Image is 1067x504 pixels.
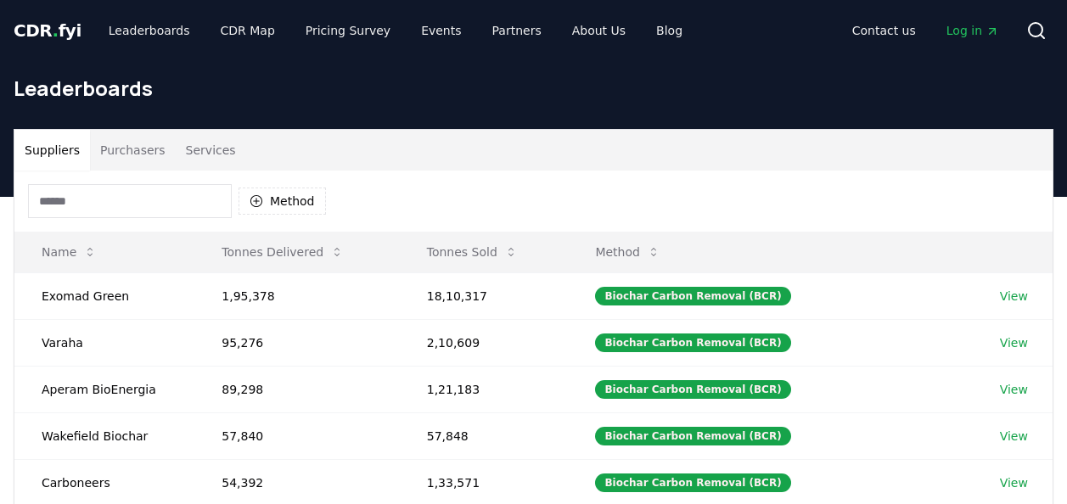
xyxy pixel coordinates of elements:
td: 95,276 [194,319,399,366]
a: View [1000,334,1028,351]
button: Purchasers [90,130,176,171]
button: Method [239,188,326,215]
button: Tonnes Delivered [208,235,357,269]
a: View [1000,381,1028,398]
a: Pricing Survey [292,15,404,46]
button: Name [28,235,110,269]
button: Services [176,130,246,171]
a: CDR.fyi [14,19,81,42]
div: Biochar Carbon Removal (BCR) [595,287,790,305]
div: Biochar Carbon Removal (BCR) [595,473,790,492]
td: Varaha [14,319,194,366]
td: 57,840 [194,412,399,459]
a: Blog [643,15,696,46]
button: Tonnes Sold [413,235,531,269]
span: CDR fyi [14,20,81,41]
button: Suppliers [14,130,90,171]
a: View [1000,428,1028,445]
div: Biochar Carbon Removal (BCR) [595,427,790,445]
a: Contact us [839,15,929,46]
nav: Main [839,15,1013,46]
span: Log in [946,22,999,39]
div: Biochar Carbon Removal (BCR) [595,380,790,399]
button: Method [581,235,674,269]
a: Leaderboards [95,15,204,46]
a: Log in [933,15,1013,46]
td: 1,21,183 [400,366,569,412]
td: 1,95,378 [194,272,399,319]
a: View [1000,288,1028,305]
a: About Us [559,15,639,46]
td: 2,10,609 [400,319,569,366]
a: Events [407,15,475,46]
td: Wakefield Biochar [14,412,194,459]
td: 57,848 [400,412,569,459]
a: Partners [479,15,555,46]
h1: Leaderboards [14,75,1053,102]
span: . [53,20,59,41]
td: Aperam BioEnergia [14,366,194,412]
td: Exomad Green [14,272,194,319]
nav: Main [95,15,696,46]
td: 18,10,317 [400,272,569,319]
div: Biochar Carbon Removal (BCR) [595,333,790,352]
a: CDR Map [207,15,289,46]
td: 89,298 [194,366,399,412]
a: View [1000,474,1028,491]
